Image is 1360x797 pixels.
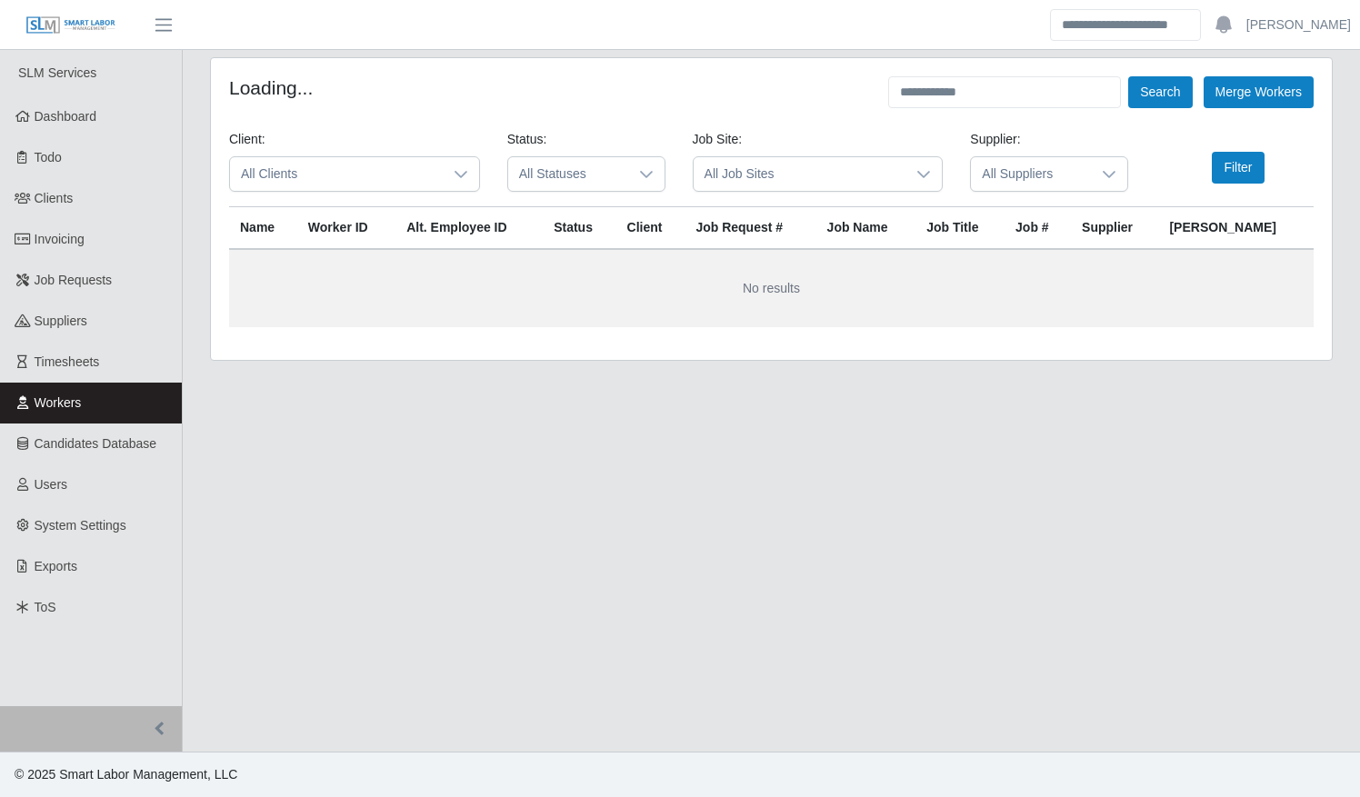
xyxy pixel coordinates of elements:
span: Candidates Database [35,436,157,451]
span: Workers [35,395,82,410]
span: © 2025 Smart Labor Management, LLC [15,767,237,782]
label: Client: [229,130,265,149]
input: Search [1050,9,1201,41]
span: Invoicing [35,232,85,246]
span: Job Requests [35,273,113,287]
th: Job Name [816,207,916,250]
span: Timesheets [35,354,100,369]
span: All Statuses [508,157,628,191]
th: Alt. Employee ID [395,207,543,250]
th: Job Title [915,207,1005,250]
span: ToS [35,600,56,614]
th: Supplier [1071,207,1158,250]
h4: Loading... [229,76,313,99]
th: [PERSON_NAME] [1158,207,1314,250]
label: Status: [507,130,547,149]
button: Search [1128,76,1192,108]
span: Exports [35,559,77,573]
th: Worker ID [297,207,395,250]
th: Client [616,207,685,250]
a: [PERSON_NAME] [1246,15,1351,35]
span: All Job Sites [694,157,906,191]
th: Job # [1005,207,1071,250]
th: Status [543,207,615,250]
label: Job Site: [693,130,742,149]
th: Name [229,207,297,250]
span: Dashboard [35,109,97,124]
th: Job Request # [685,207,815,250]
label: Supplier: [970,130,1020,149]
span: SLM Services [18,65,96,80]
span: System Settings [35,518,126,533]
span: Todo [35,150,62,164]
span: Clients [35,191,74,205]
span: All Suppliers [971,157,1091,191]
td: No results [229,249,1314,327]
button: Filter [1212,152,1264,184]
img: SLM Logo [25,15,116,35]
span: Suppliers [35,314,87,328]
span: All Clients [230,157,443,191]
span: Users [35,477,68,492]
button: Merge Workers [1204,76,1314,108]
